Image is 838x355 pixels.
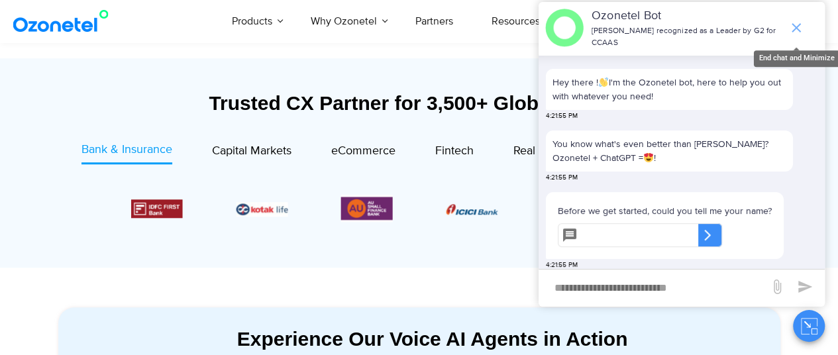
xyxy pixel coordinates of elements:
[793,310,825,342] button: Close chat
[236,201,288,217] div: 5 / 6
[545,9,584,47] img: header
[558,204,772,218] p: Before we get started, could you tell me your name?
[58,91,780,115] div: Trusted CX Partner for 3,500+ Global Brands
[783,15,810,41] span: end chat or minimize
[81,141,172,164] a: Bank & Insurance
[546,260,578,270] span: 4:21:55 PM
[81,142,172,157] span: Bank & Insurance
[131,199,183,218] div: 4 / 6
[545,276,762,300] div: new-msg-input
[435,141,474,164] a: Fintech
[331,141,395,164] a: eCommerce
[331,144,395,158] span: eCommerce
[212,144,291,158] span: Capital Markets
[599,77,608,87] img: 👋
[131,195,707,222] div: Image Carousel
[212,141,291,164] a: Capital Markets
[592,7,782,25] p: Ozonetel Bot
[72,327,794,350] div: Experience Our Voice AI Agents in Action
[341,195,393,222] img: Picture13.png
[592,25,782,49] p: [PERSON_NAME] recognized as a Leader by G2 for CCAAS
[644,153,653,162] img: 😍
[546,111,578,121] span: 4:21:55 PM
[552,76,786,103] p: Hey there ! I'm the Ozonetel bot, here to help you out with whatever you need!
[446,204,498,215] img: Picture8.png
[341,195,393,222] div: 6 / 6
[513,141,570,164] a: Real Estate
[435,144,474,158] span: Fintech
[446,201,498,217] div: 1 / 6
[131,199,183,218] img: Picture12.png
[513,144,570,158] span: Real Estate
[236,202,288,217] img: Picture26.jpg
[552,137,786,165] p: You know what's even better than [PERSON_NAME]? Ozonetel + ChatGPT = !
[546,173,578,183] span: 4:21:55 PM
